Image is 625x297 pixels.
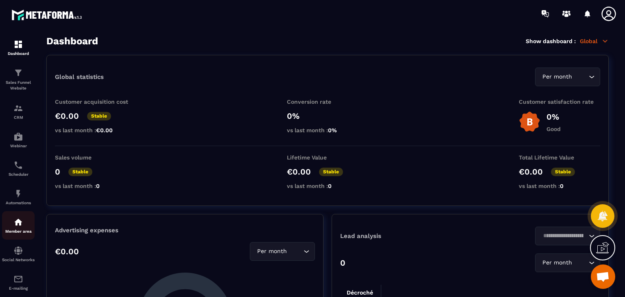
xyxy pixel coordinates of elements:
img: formation [13,68,23,78]
p: 0 [55,167,60,177]
p: Stable [87,112,111,120]
span: 0% [328,127,337,133]
a: formationformationDashboard [2,33,35,62]
div: Open chat [591,264,615,289]
p: Stable [68,168,92,176]
input: Search for option [288,247,302,256]
p: Stable [551,168,575,176]
div: Search for option [535,227,600,245]
p: Member area [2,229,35,234]
span: 0 [96,183,100,189]
div: Search for option [535,68,600,86]
p: Social Networks [2,258,35,262]
p: Sales Funnel Website [2,80,35,91]
a: social-networksocial-networkSocial Networks [2,240,35,268]
p: Lifetime Value [287,154,368,161]
p: Lead analysis [340,232,470,240]
p: Dashboard [2,51,35,56]
p: Total Lifetime Value [519,154,600,161]
p: Global statistics [55,73,104,81]
img: b-badge-o.b3b20ee6.svg [519,111,540,133]
a: formationformationCRM [2,97,35,126]
p: 0% [546,112,561,122]
p: Global [580,37,609,45]
p: Sales volume [55,154,136,161]
p: vs last month : [287,183,368,189]
img: automations [13,217,23,227]
p: Show dashboard : [526,38,576,44]
span: 0 [328,183,332,189]
img: email [13,274,23,284]
p: €0.00 [519,167,543,177]
img: formation [13,39,23,49]
a: formationformationSales Funnel Website [2,62,35,97]
p: €0.00 [55,111,79,121]
a: schedulerschedulerScheduler [2,154,35,183]
a: emailemailE-mailing [2,268,35,297]
p: Stable [319,168,343,176]
p: Automations [2,201,35,205]
tspan: Décroché [347,289,373,296]
a: automationsautomationsMember area [2,211,35,240]
span: 0 [560,183,564,189]
h3: Dashboard [46,35,98,47]
input: Search for option [574,258,587,267]
p: Scheduler [2,172,35,177]
p: vs last month : [55,127,136,133]
span: Per month [540,72,574,81]
p: €0.00 [287,167,311,177]
p: Advertising expenses [55,227,315,234]
a: automationsautomationsWebinar [2,126,35,154]
img: logo [11,7,85,22]
p: Customer acquisition cost [55,98,136,105]
span: €0.00 [96,127,113,133]
img: scheduler [13,160,23,170]
p: Webinar [2,144,35,148]
p: Customer satisfaction rate [519,98,600,105]
input: Search for option [540,231,587,240]
p: CRM [2,115,35,120]
p: Conversion rate [287,98,368,105]
a: automationsautomationsAutomations [2,183,35,211]
p: vs last month : [519,183,600,189]
p: vs last month : [55,183,136,189]
img: automations [13,189,23,199]
img: formation [13,103,23,113]
span: Per month [255,247,288,256]
div: Search for option [250,242,315,261]
img: social-network [13,246,23,256]
p: vs last month : [287,127,368,133]
p: 0% [287,111,368,121]
p: Good [546,126,561,132]
input: Search for option [574,72,587,81]
p: E-mailing [2,286,35,290]
span: Per month [540,258,574,267]
p: €0.00 [55,247,79,256]
p: 0 [340,258,345,268]
img: automations [13,132,23,142]
div: Search for option [535,253,600,272]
